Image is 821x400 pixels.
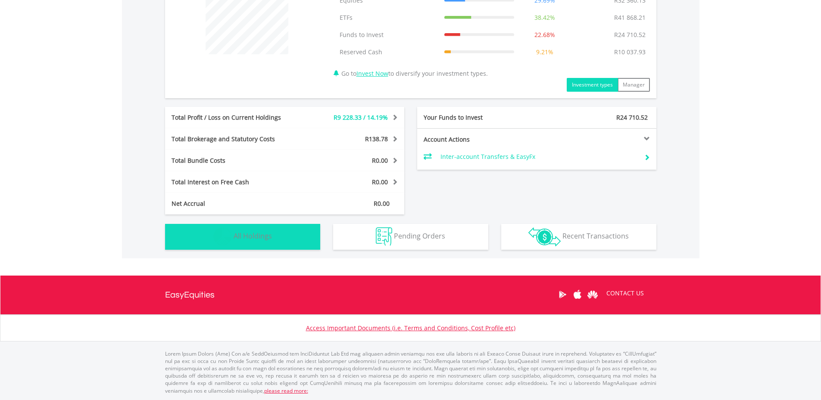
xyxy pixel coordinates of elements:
td: Inter-account Transfers & EasyFx [440,150,637,163]
span: Pending Orders [394,231,445,241]
span: R24 710.52 [616,113,648,121]
div: Total Bundle Costs [165,156,305,165]
td: Funds to Invest [335,26,440,43]
a: Invest Now [356,69,388,78]
a: Google Play [555,281,570,308]
div: Account Actions [417,135,537,144]
td: 38.42% [518,9,571,26]
button: Pending Orders [333,224,488,250]
div: Net Accrual [165,199,305,208]
button: Manager [618,78,650,92]
p: Lorem Ipsum Dolors (Ame) Con a/e SeddOeiusmod tem InciDiduntut Lab Etd mag aliquaen admin veniamq... [165,350,656,394]
td: Reserved Cash [335,43,440,61]
button: Investment types [567,78,618,92]
a: EasyEquities [165,276,215,314]
span: Recent Transactions [562,231,629,241]
span: All Holdings [234,231,272,241]
img: holdings-wht.png [213,227,232,246]
a: please read more: [264,387,308,394]
button: All Holdings [165,224,320,250]
td: ETFs [335,9,440,26]
td: R24 710.52 [610,26,650,43]
div: Your Funds to Invest [417,113,537,122]
a: Apple [570,281,585,308]
img: pending_instructions-wht.png [376,227,392,246]
span: R0.00 [374,199,390,208]
span: R0.00 [372,178,388,186]
div: Total Brokerage and Statutory Costs [165,135,305,143]
span: R9 228.33 / 14.19% [334,113,388,121]
button: Recent Transactions [501,224,656,250]
td: 22.68% [518,26,571,43]
td: 9.21% [518,43,571,61]
a: CONTACT US [600,281,650,305]
a: Access Important Documents (i.e. Terms and Conditions, Cost Profile etc) [306,324,515,332]
span: R138.78 [365,135,388,143]
img: transactions-zar-wht.png [528,227,561,246]
div: Total Profit / Loss on Current Holdings [165,113,305,122]
div: Total Interest on Free Cash [165,178,305,186]
a: Huawei [585,281,600,308]
span: R0.00 [372,156,388,164]
td: R41 868.21 [610,9,650,26]
td: R10 037.93 [610,43,650,61]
